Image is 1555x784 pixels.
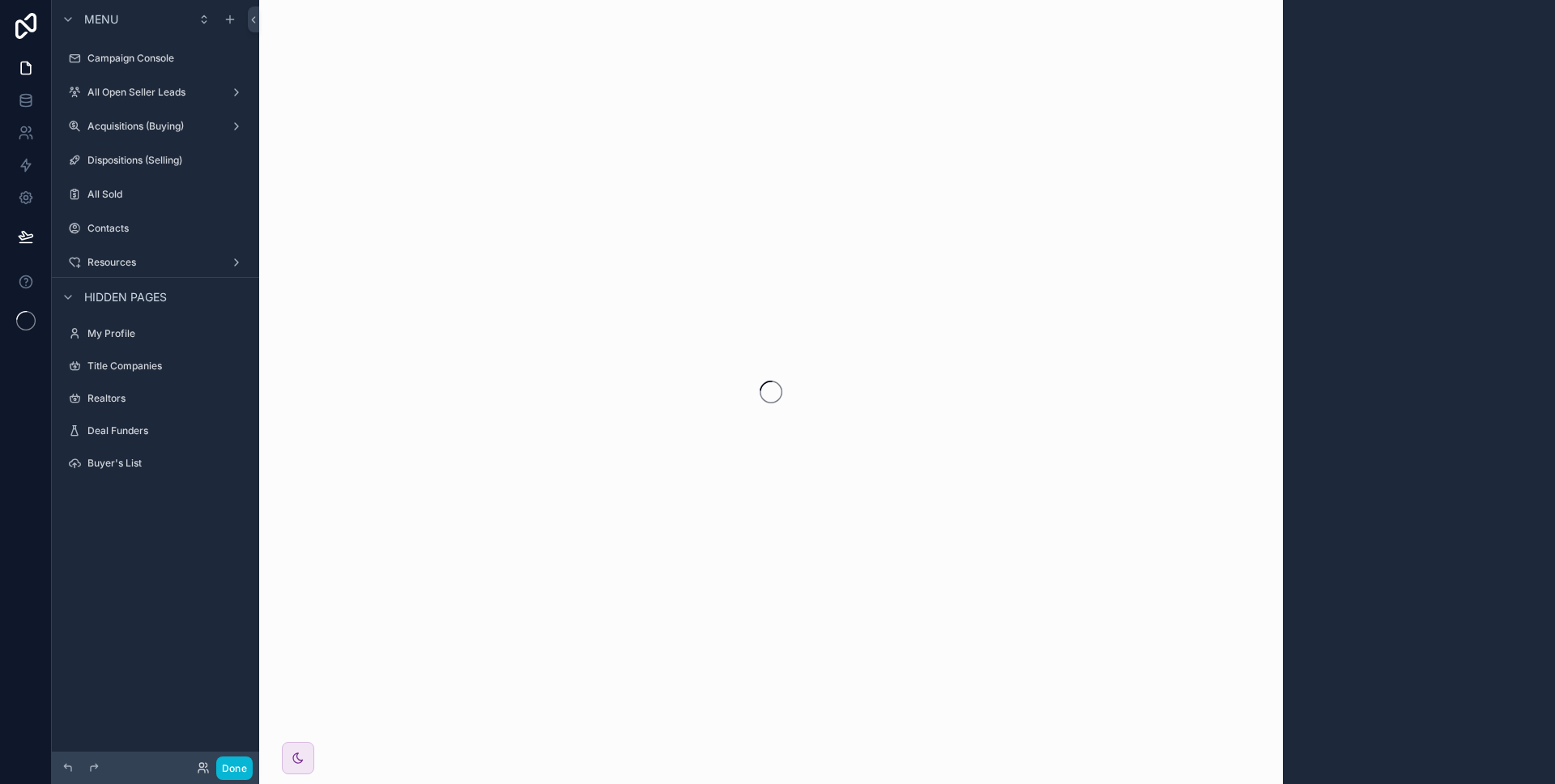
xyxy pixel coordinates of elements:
[87,86,224,99] label: All Open Seller Leads
[87,52,246,65] label: Campaign Console
[87,392,246,405] label: Realtors
[62,418,249,444] a: Deal Funders
[87,360,246,373] label: Title Companies
[62,147,249,173] a: Dispositions (Selling)
[87,327,246,340] label: My Profile
[62,353,249,379] a: Title Companies
[62,249,249,275] a: Resources
[62,321,249,347] a: My Profile
[62,450,249,476] a: Buyer's List
[87,154,246,167] label: Dispositions (Selling)
[87,424,246,437] label: Deal Funders
[62,181,249,207] a: All Sold
[87,457,246,470] label: Buyer's List
[216,756,253,780] button: Done
[87,120,224,133] label: Acquisitions (Buying)
[62,45,249,71] a: Campaign Console
[87,222,246,235] label: Contacts
[87,188,246,201] label: All Sold
[62,215,249,241] a: Contacts
[62,386,249,411] a: Realtors
[62,79,249,105] a: All Open Seller Leads
[62,113,249,139] a: Acquisitions (Buying)
[84,11,118,28] span: Menu
[84,289,167,305] span: Hidden pages
[87,256,224,269] label: Resources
